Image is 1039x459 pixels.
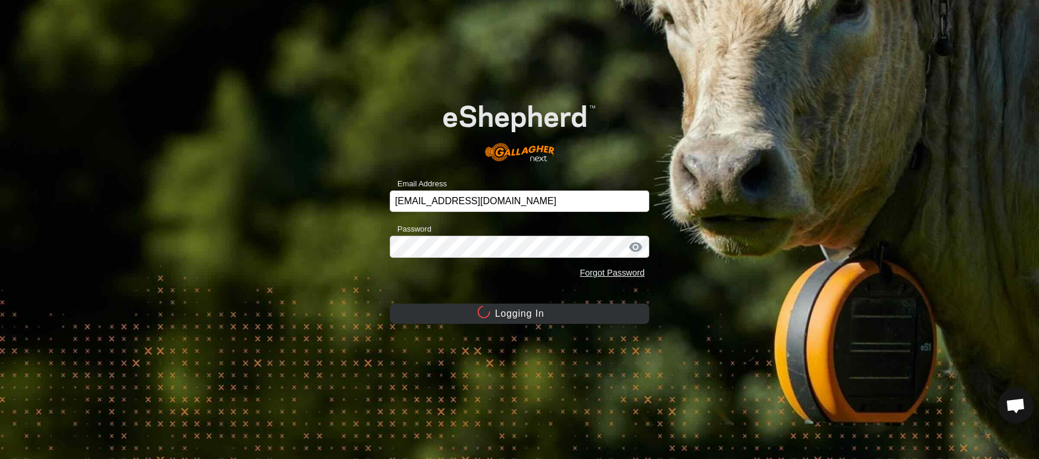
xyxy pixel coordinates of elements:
label: Password [390,223,431,235]
label: Email Address [390,178,447,190]
div: Open chat [998,388,1034,423]
button: Logging In [390,304,650,324]
a: Forgot Password [580,268,644,277]
img: E-shepherd Logo [415,83,623,172]
input: Email Address [390,191,650,212]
